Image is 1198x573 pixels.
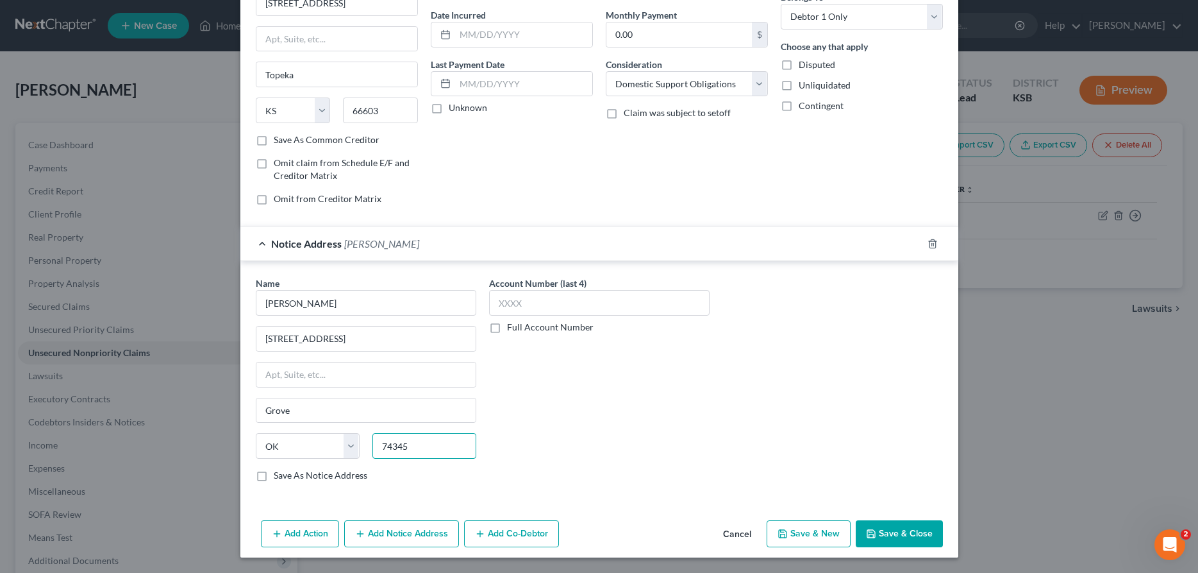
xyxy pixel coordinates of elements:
[372,433,476,459] input: Enter zip..
[274,193,381,204] span: Omit from Creditor Matrix
[344,237,419,250] span: [PERSON_NAME]
[261,520,339,547] button: Add Action
[799,59,835,70] span: Disputed
[344,520,459,547] button: Add Notice Address
[455,22,592,47] input: MM/DD/YYYY
[606,22,752,47] input: 0.00
[781,40,868,53] label: Choose any that apply
[856,520,943,547] button: Save & Close
[271,237,342,250] span: Notice Address
[256,327,476,351] input: Enter address...
[274,469,367,482] label: Save As Notice Address
[256,363,476,387] input: Apt, Suite, etc...
[799,100,844,111] span: Contingent
[455,72,592,96] input: MM/DD/YYYY
[752,22,767,47] div: $
[767,520,851,547] button: Save & New
[606,8,677,22] label: Monthly Payment
[256,278,279,289] span: Name
[274,133,379,146] label: Save As Common Creditor
[606,58,662,71] label: Consideration
[256,27,417,51] input: Apt, Suite, etc...
[256,290,476,316] input: Search by name...
[431,58,504,71] label: Last Payment Date
[343,98,418,123] input: Enter zip...
[256,62,417,87] input: Enter city...
[799,80,851,90] span: Unliquidated
[449,101,487,114] label: Unknown
[624,107,731,118] span: Claim was subject to setoff
[1154,529,1185,560] iframe: Intercom live chat
[256,398,476,423] input: Enter city...
[431,8,486,22] label: Date Incurred
[507,321,594,334] label: Full Account Number
[713,522,761,547] button: Cancel
[274,157,410,181] span: Omit claim from Schedule E/F and Creditor Matrix
[464,520,559,547] button: Add Co-Debtor
[1181,529,1191,540] span: 2
[489,277,587,290] label: Account Number (last 4)
[489,290,710,316] input: XXXX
